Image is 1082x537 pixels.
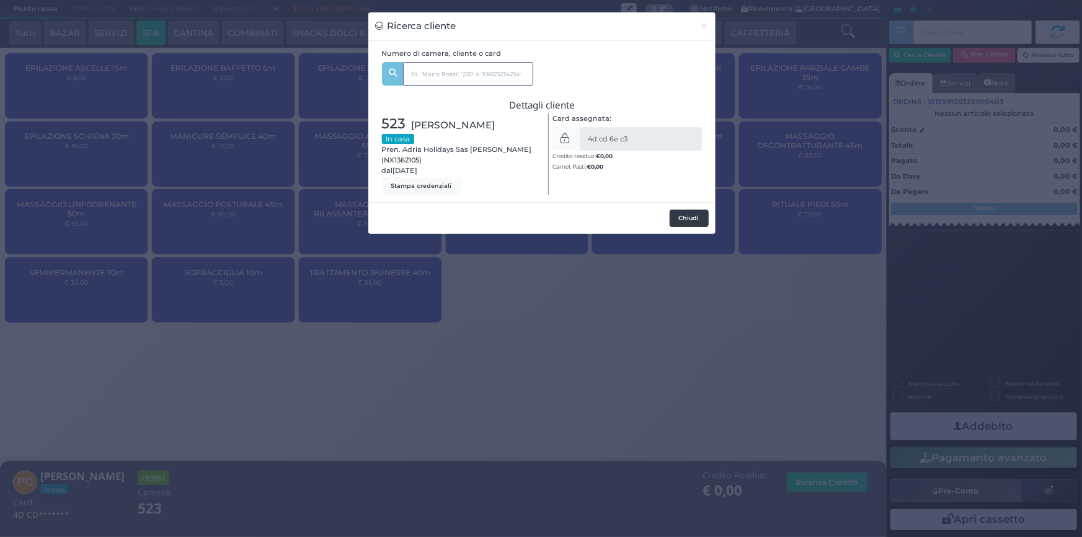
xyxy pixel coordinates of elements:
button: Stampa credenziali [382,177,461,195]
div: Pren. Adria Holidays Sas [PERSON_NAME] (NX1362105) dal [375,113,542,195]
button: Chiudi [670,210,709,227]
span: 0,00 [591,162,603,171]
span: [DATE] [393,166,418,176]
label: Numero di camera, cliente o card [382,48,502,59]
h3: Dettagli cliente [382,100,703,110]
span: [PERSON_NAME] [412,118,495,132]
span: 523 [382,113,406,135]
span: 0,00 [600,152,613,160]
b: € [596,153,613,159]
h3: Ricerca cliente [375,19,456,33]
button: Chiudi [694,12,716,40]
small: Carnet Pasti: [552,163,603,170]
input: Es. 'Mario Rossi', '220' o '108123234234' [403,62,533,86]
span: × [701,19,709,33]
label: Card assegnata: [552,113,611,124]
small: Credito residuo: [552,153,613,159]
small: In casa [382,134,414,144]
b: € [587,163,603,170]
